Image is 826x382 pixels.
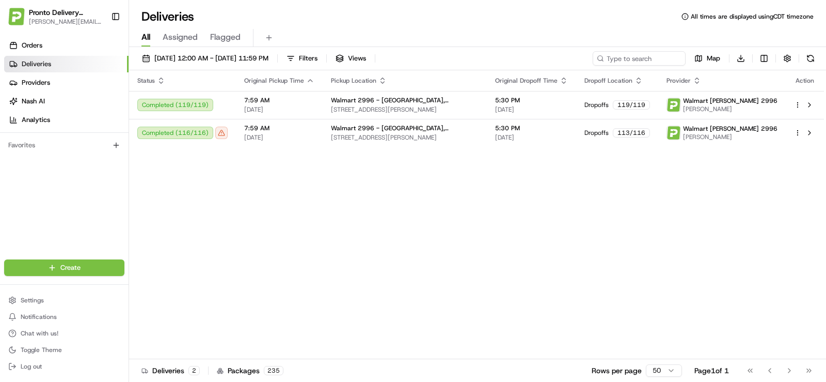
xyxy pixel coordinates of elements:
[299,54,317,63] span: Filters
[331,51,371,66] button: Views
[21,150,79,160] span: Knowledge Base
[10,99,29,117] img: 1736555255976-a54dd68f-1ca7-489b-9aae-adbdc363a1c4
[10,10,31,31] img: Nash
[29,7,103,18] button: Pronto Delivery Service
[331,124,479,132] span: Walmart 2996 - [GEOGRAPHIC_DATA], [GEOGRAPHIC_DATA]
[495,77,558,85] span: Original Dropoff Time
[10,151,19,159] div: 📗
[4,37,129,54] a: Orders
[4,137,124,154] div: Favorites
[22,115,50,125] span: Analytics
[21,329,58,338] span: Chat with us!
[4,74,129,91] a: Providers
[667,98,680,112] img: profile_internal_provider_pronto_delivery_service_internal.png
[683,97,777,105] span: Walmart [PERSON_NAME] 2996
[244,77,304,85] span: Original Pickup Time
[35,109,131,117] div: We're available if you need us!
[683,133,777,141] span: [PERSON_NAME]
[331,96,479,104] span: Walmart 2996 - [GEOGRAPHIC_DATA], [GEOGRAPHIC_DATA]
[495,105,568,114] span: [DATE]
[87,151,96,159] div: 💻
[217,365,283,376] div: Packages
[4,310,124,324] button: Notifications
[331,77,376,85] span: Pickup Location
[10,41,188,58] p: Welcome 👋
[613,100,650,110] div: 119 / 119
[21,313,57,321] span: Notifications
[495,124,568,132] span: 5:30 PM
[495,133,568,142] span: [DATE]
[4,326,124,341] button: Chat with us!
[4,112,129,128] a: Analytics
[27,67,170,78] input: Clear
[4,56,129,72] a: Deliveries
[803,51,818,66] button: Refresh
[22,97,45,106] span: Nash AI
[584,77,632,85] span: Dropoff Location
[141,8,194,25] h1: Deliveries
[331,105,479,114] span: [STREET_ADDRESS][PERSON_NAME]
[584,101,609,109] span: Dropoffs
[141,31,150,43] span: All
[244,96,314,104] span: 7:59 AM
[22,78,50,87] span: Providers
[4,4,107,29] button: Pronto Delivery ServicePronto Delivery Service[PERSON_NAME][EMAIL_ADDRESS][DOMAIN_NAME]
[690,51,725,66] button: Map
[691,12,814,21] span: All times are displayed using CDT timezone
[137,77,155,85] span: Status
[707,54,720,63] span: Map
[22,41,42,50] span: Orders
[683,125,777,133] span: Walmart [PERSON_NAME] 2996
[4,259,124,276] button: Create
[264,366,283,375] div: 235
[98,150,166,160] span: API Documentation
[4,343,124,357] button: Toggle Theme
[35,99,169,109] div: Start new chat
[210,31,241,43] span: Flagged
[83,146,170,164] a: 💻API Documentation
[667,126,680,140] img: profile_internal_provider_pronto_delivery_service_internal.png
[593,51,686,66] input: Type to search
[73,175,125,183] a: Powered byPylon
[21,346,62,354] span: Toggle Theme
[244,124,314,132] span: 7:59 AM
[8,8,25,25] img: Pronto Delivery Service
[21,362,42,371] span: Log out
[154,54,268,63] span: [DATE] 12:00 AM - [DATE] 11:59 PM
[683,105,777,113] span: [PERSON_NAME]
[6,146,83,164] a: 📗Knowledge Base
[22,59,51,69] span: Deliveries
[331,133,479,142] span: [STREET_ADDRESS][PERSON_NAME]
[794,77,816,85] div: Action
[21,296,44,304] span: Settings
[60,263,81,272] span: Create
[584,129,609,137] span: Dropoffs
[163,31,198,43] span: Assigned
[176,102,188,114] button: Start new chat
[592,365,642,376] p: Rows per page
[4,93,129,110] a: Nash AI
[244,133,314,142] span: [DATE]
[613,128,650,137] div: 113 / 116
[282,51,322,66] button: Filters
[666,77,691,85] span: Provider
[103,175,125,183] span: Pylon
[4,359,124,374] button: Log out
[244,105,314,114] span: [DATE]
[29,18,103,26] button: [PERSON_NAME][EMAIL_ADDRESS][DOMAIN_NAME]
[4,293,124,308] button: Settings
[137,51,273,66] button: [DATE] 12:00 AM - [DATE] 11:59 PM
[694,365,729,376] div: Page 1 of 1
[188,366,200,375] div: 2
[348,54,366,63] span: Views
[495,96,568,104] span: 5:30 PM
[141,365,200,376] div: Deliveries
